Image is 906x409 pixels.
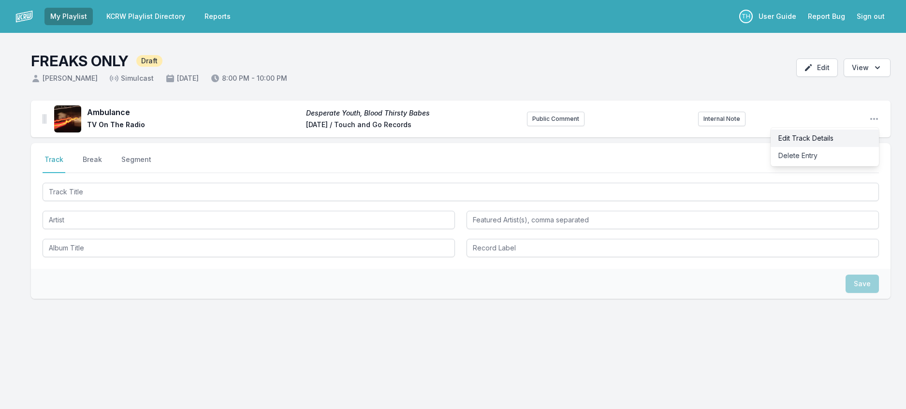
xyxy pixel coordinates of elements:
a: Reports [199,8,236,25]
input: Featured Artist(s), comma separated [467,211,879,229]
span: [PERSON_NAME] [31,73,98,83]
img: logo-white-87cec1fa9cbef997252546196dc51331.png [15,8,33,25]
button: Delete Entry [771,147,879,164]
button: Sign out [851,8,891,25]
button: Open options [844,58,891,77]
button: Edit Track Details [771,130,879,147]
button: Internal Note [698,112,745,126]
h1: FREAKS ONLY [31,52,129,70]
span: [DATE] / Touch and Go Records [306,120,519,131]
a: Report Bug [802,8,851,25]
button: Save [846,275,879,293]
p: Travis Holcombe [739,10,753,23]
button: Break [81,155,104,173]
span: Draft [136,55,162,67]
input: Record Label [467,239,879,257]
button: Edit [796,58,838,77]
a: My Playlist [44,8,93,25]
span: 8:00 PM - 10:00 PM [210,73,287,83]
span: [DATE] [165,73,199,83]
button: Public Comment [527,112,585,126]
span: Desperate Youth, Blood Thirsty Babes [306,108,519,118]
button: Open playlist item options [869,114,879,124]
img: Drag Handle [43,114,46,124]
span: Ambulance [87,106,300,118]
input: Artist [43,211,455,229]
span: Simulcast [109,73,154,83]
span: TV On The Radio [87,120,300,131]
a: User Guide [753,8,802,25]
button: Track [43,155,65,173]
div: Open playlist item options [771,128,879,166]
button: Segment [119,155,153,173]
a: KCRW Playlist Directory [101,8,191,25]
input: Track Title [43,183,879,201]
img: Desperate Youth, Blood Thirsty Babes [54,105,81,132]
input: Album Title [43,239,455,257]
